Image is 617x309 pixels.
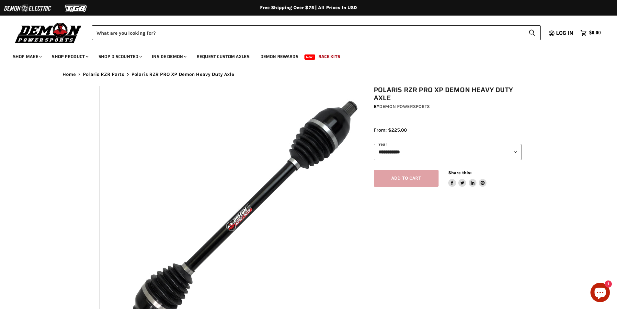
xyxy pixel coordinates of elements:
[8,47,599,63] ul: Main menu
[523,25,541,40] button: Search
[63,72,76,77] a: Home
[50,5,568,11] div: Free Shipping Over $75 | All Prices In USD
[192,50,254,63] a: Request Custom Axles
[374,86,521,102] h1: Polaris RZR PRO XP Demon Heavy Duty Axle
[47,50,92,63] a: Shop Product
[94,50,146,63] a: Shop Discounted
[52,2,100,15] img: TGB Logo 2
[577,28,604,38] a: $0.00
[256,50,303,63] a: Demon Rewards
[588,283,612,304] inbox-online-store-chat: Shopify online store chat
[556,29,573,37] span: Log in
[147,50,190,63] a: Inside Demon
[92,25,523,40] input: Search
[448,170,472,175] span: Share this:
[589,30,601,36] span: $0.00
[92,25,541,40] form: Product
[314,50,345,63] a: Race Kits
[131,72,234,77] span: Polaris RZR PRO XP Demon Heavy Duty Axle
[553,30,577,36] a: Log in
[304,54,315,60] span: New!
[374,103,521,110] div: by
[8,50,46,63] a: Shop Make
[83,72,124,77] a: Polaris RZR Parts
[374,127,407,133] span: From: $225.00
[379,104,430,109] a: Demon Powersports
[374,144,521,160] select: year
[50,72,568,77] nav: Breadcrumbs
[448,170,487,187] aside: Share this:
[3,2,52,15] img: Demon Electric Logo 2
[13,21,84,44] img: Demon Powersports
